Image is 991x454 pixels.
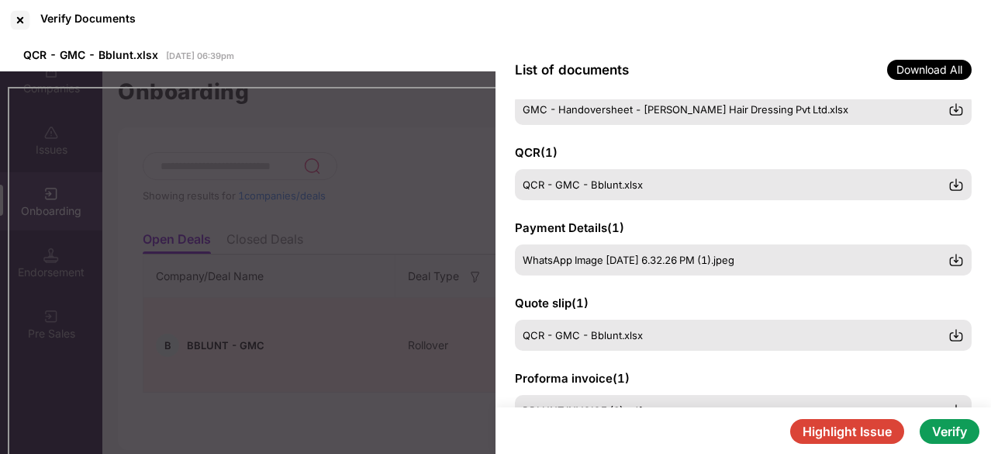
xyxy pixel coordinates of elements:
button: Highlight Issue [790,419,904,444]
button: Verify [920,419,979,444]
img: svg+xml;base64,PHN2ZyBpZD0iRG93bmxvYWQtMzJ4MzIiIHhtbG5zPSJodHRwOi8vd3d3LnczLm9yZy8yMDAwL3N2ZyIgd2... [948,177,964,192]
div: Verify Documents [40,12,136,25]
span: [DATE] 06:39pm [166,50,234,61]
span: Download All [887,60,972,80]
span: GMC - Handoversheet - [PERSON_NAME] Hair Dressing Pvt Ltd.xlsx [523,103,848,116]
span: QCR ( 1 ) [515,145,558,160]
span: BBLUNT INVOICE (3).pdf [523,404,642,417]
img: svg+xml;base64,PHN2ZyBpZD0iRG93bmxvYWQtMzJ4MzIiIHhtbG5zPSJodHRwOi8vd3d3LnczLm9yZy8yMDAwL3N2ZyIgd2... [948,252,964,268]
span: Payment Details ( 1 ) [515,220,624,235]
span: WhatsApp Image [DATE] 6.32.26 PM (1).jpeg [523,254,734,266]
span: QCR - GMC - Bblunt.xlsx [23,48,158,61]
span: QCR - GMC - Bblunt.xlsx [523,178,643,191]
img: svg+xml;base64,PHN2ZyBpZD0iRG93bmxvYWQtMzJ4MzIiIHhtbG5zPSJodHRwOi8vd3d3LnczLm9yZy8yMDAwL3N2ZyIgd2... [948,102,964,117]
span: List of documents [515,62,629,78]
img: svg+xml;base64,PHN2ZyBpZD0iRG93bmxvYWQtMzJ4MzIiIHhtbG5zPSJodHRwOi8vd3d3LnczLm9yZy8yMDAwL3N2ZyIgd2... [948,403,964,418]
img: svg+xml;base64,PHN2ZyBpZD0iRG93bmxvYWQtMzJ4MzIiIHhtbG5zPSJodHRwOi8vd3d3LnczLm9yZy8yMDAwL3N2ZyIgd2... [948,328,964,343]
span: QCR - GMC - Bblunt.xlsx [523,329,643,341]
span: Quote slip ( 1 ) [515,296,589,310]
span: Proforma invoice ( 1 ) [515,371,630,386]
